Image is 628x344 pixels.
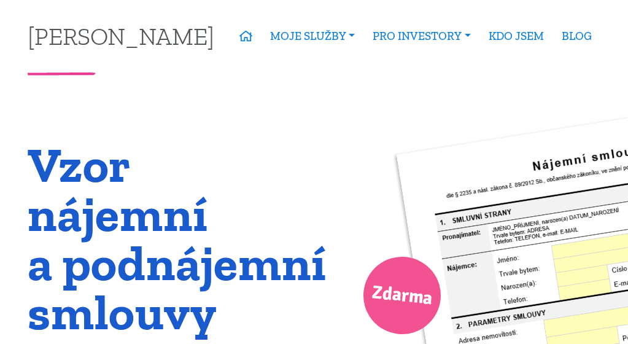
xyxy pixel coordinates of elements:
[479,22,552,50] a: KDO JSEM
[28,24,214,48] a: [PERSON_NAME]
[261,22,364,50] a: MOJE SLUŽBY
[28,140,306,337] h1: Vzor nájemní a podnájemní smlouvy
[364,22,480,50] a: PRO INVESTORY
[370,276,434,315] span: Zdarma
[552,22,600,50] a: BLOG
